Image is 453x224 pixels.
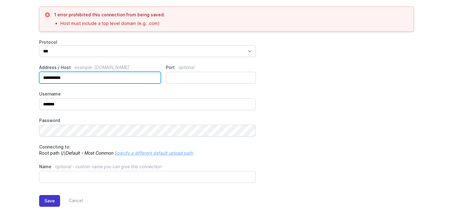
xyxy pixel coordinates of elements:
[39,91,256,97] label: Username
[39,195,60,207] button: Save
[54,12,165,18] h3: 1 error prohibited this connection from being saved:
[422,193,446,217] iframe: Drift Widget Chat Controller
[115,150,193,156] a: Specify a different default upload path
[75,65,129,70] span: example: [DOMAIN_NAME]
[66,150,113,156] i: Default - Most Common
[178,65,194,70] span: optional
[39,39,256,45] label: Protocol
[39,117,256,124] label: Password
[39,164,256,170] label: Name
[166,64,256,71] label: Port
[39,144,256,156] p: Root path (/)
[39,144,71,149] span: Connecting to:
[39,64,161,71] label: Address / Host
[60,20,165,26] li: Host must include a top level domain (e.g. .com)
[55,164,161,169] span: optional - custom name you can give this connection
[60,195,83,207] a: Cancel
